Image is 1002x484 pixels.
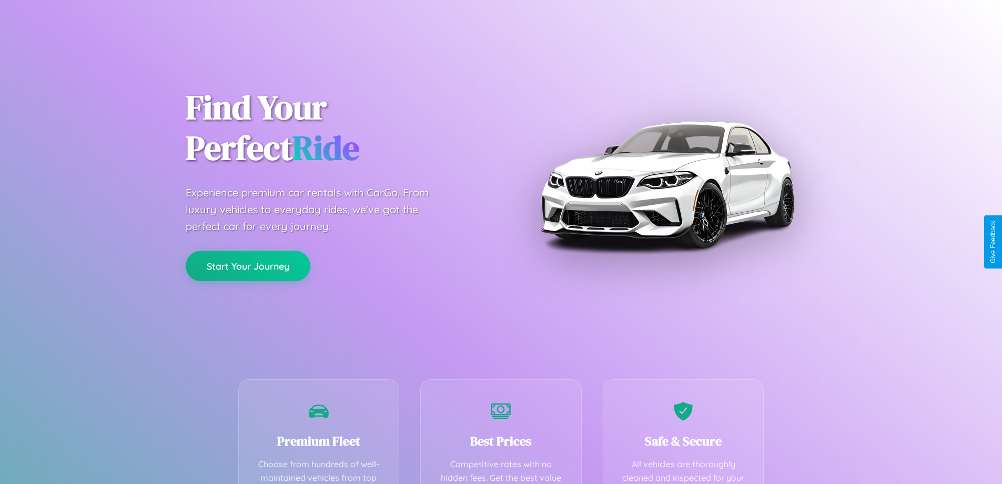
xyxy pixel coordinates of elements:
h3: Safe & Secure [619,432,748,450]
h1: Find Your Perfect [186,87,485,169]
span: Ride [292,125,359,171]
h3: Premium Fleet [255,432,383,450]
h3: Best Prices [437,432,565,450]
div: Give Feedback [989,221,997,263]
p: Experience premium car rentals with CarGo. From luxury vehicles to everyday rides, we've got the ... [186,184,449,235]
button: Start Your Journey [186,251,310,281]
img: Premium BMW car rental vehicle [535,53,798,316]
